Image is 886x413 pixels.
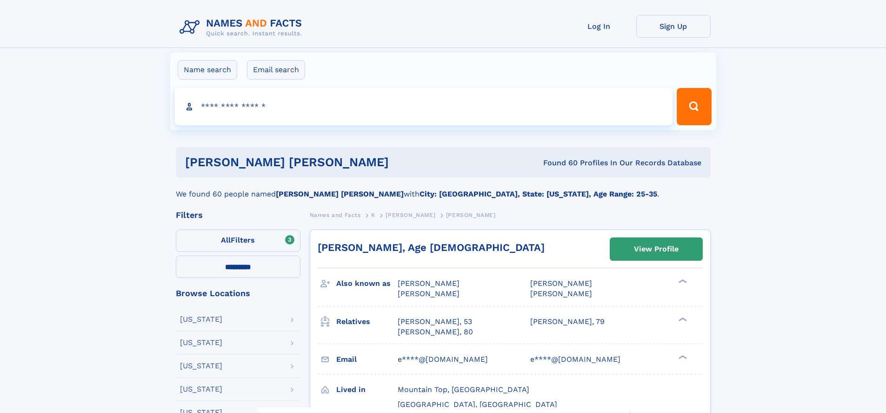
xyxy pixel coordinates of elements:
div: [US_STATE] [180,362,222,370]
span: [PERSON_NAME] [530,289,592,298]
a: [PERSON_NAME], 79 [530,317,605,327]
a: View Profile [610,238,702,260]
div: ❯ [676,316,687,322]
span: [PERSON_NAME] [398,289,460,298]
b: [PERSON_NAME] [PERSON_NAME] [276,190,404,198]
div: Found 60 Profiles In Our Records Database [466,158,701,168]
h3: Also known as [336,276,398,291]
div: We found 60 people named with . [176,177,711,200]
span: K [371,212,375,218]
a: [PERSON_NAME], Age [DEMOGRAPHIC_DATA] [318,242,545,253]
a: [PERSON_NAME], 80 [398,327,473,337]
a: Log In [562,15,636,38]
a: Sign Up [636,15,711,38]
div: [US_STATE] [180,386,222,393]
div: Filters [176,211,300,219]
label: Filters [176,230,300,252]
div: View Profile [634,238,679,260]
label: Email search [247,60,305,80]
h3: Email [336,352,398,367]
a: Names and Facts [310,209,361,221]
span: [GEOGRAPHIC_DATA], [GEOGRAPHIC_DATA] [398,400,557,409]
a: K [371,209,375,221]
span: [PERSON_NAME] [446,212,496,218]
div: ❯ [676,354,687,360]
a: [PERSON_NAME], 53 [398,317,472,327]
h1: [PERSON_NAME] [PERSON_NAME] [185,156,466,168]
span: [PERSON_NAME] [398,279,460,288]
a: [PERSON_NAME] [386,209,435,221]
div: [US_STATE] [180,339,222,346]
h3: Relatives [336,314,398,330]
span: All [221,236,231,244]
button: Search Button [677,88,711,125]
b: City: [GEOGRAPHIC_DATA], State: [US_STATE], Age Range: 25-35 [420,190,657,198]
span: [PERSON_NAME] [386,212,435,218]
div: ❯ [676,278,687,284]
input: search input [175,88,673,125]
span: [PERSON_NAME] [530,279,592,288]
label: Name search [178,60,237,80]
div: Browse Locations [176,289,300,298]
span: Mountain Top, [GEOGRAPHIC_DATA] [398,385,529,394]
img: Logo Names and Facts [176,15,310,40]
h3: Lived in [336,382,398,398]
div: [US_STATE] [180,316,222,323]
